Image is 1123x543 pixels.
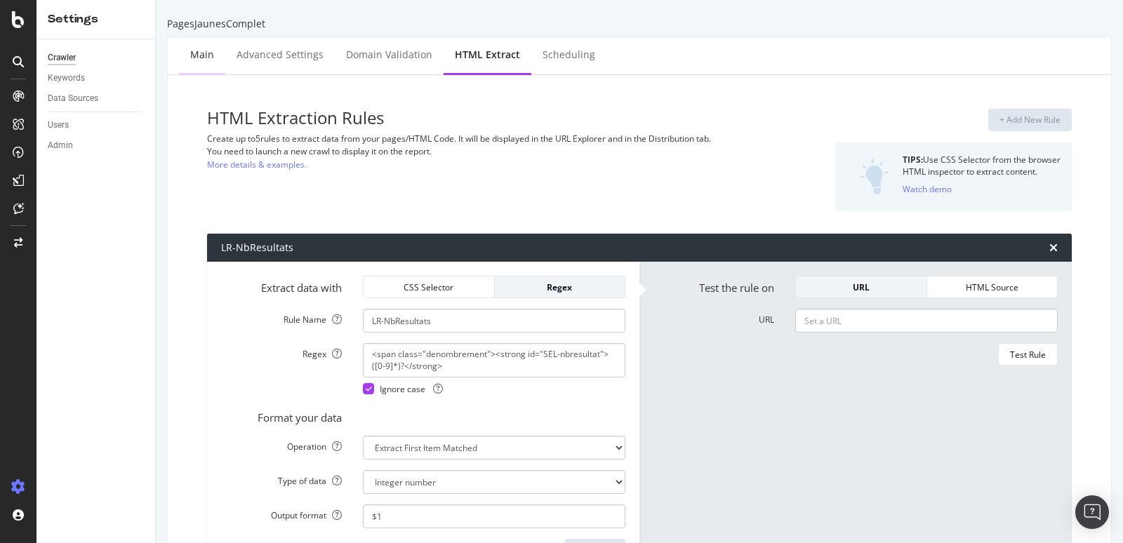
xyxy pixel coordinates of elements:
[190,48,214,62] div: Main
[48,11,144,27] div: Settings
[207,133,776,145] div: Create up to 5 rules to extract data from your pages/HTML Code. It will be displayed in the URL E...
[207,157,307,172] a: More details & examples.
[506,281,614,293] div: Regex
[48,118,145,133] a: Users
[207,109,776,127] h3: HTML Extraction Rules
[903,183,952,195] div: Watch demo
[543,48,595,62] div: Scheduling
[48,51,76,65] div: Crawler
[211,470,352,487] label: Type of data
[363,309,625,333] input: Provide a name
[207,145,776,157] div: You need to launch a new crawl to display it on the report.
[237,48,324,62] div: Advanced Settings
[363,276,495,298] button: CSS Selector
[795,276,927,298] button: URL
[211,504,352,521] label: Output format
[211,436,352,452] label: Operation
[455,48,520,62] div: HTML Extract
[211,405,352,425] label: Format your data
[48,71,145,86] a: Keywords
[211,309,352,326] label: Rule Name
[860,159,889,195] img: DZQOUYU0WpgAAAAASUVORK5CYII=
[643,309,785,326] label: URL
[363,504,625,528] input: $1
[346,48,432,62] div: Domain Validation
[48,118,69,133] div: Users
[807,281,915,293] div: URL
[48,71,85,86] div: Keywords
[48,138,145,153] a: Admin
[363,343,625,377] textarea: <span class="denombrement"><strong id="SEL-nbresultat">([0-9]*)?</strong>
[988,109,1072,131] button: + Add New Rule
[903,154,923,166] strong: TIPS:
[495,276,626,298] button: Regex
[1075,495,1109,529] div: Open Intercom Messenger
[1049,242,1058,253] div: times
[938,281,1046,293] div: HTML Source
[903,177,952,200] button: Watch demo
[998,343,1058,366] button: Test Rule
[375,281,483,293] div: CSS Selector
[167,17,1112,31] div: PagesJaunesComplet
[48,91,145,106] a: Data Sources
[1010,349,1046,361] div: Test Rule
[48,138,73,153] div: Admin
[221,241,293,255] div: LR-NbResultats
[903,154,1061,166] div: Use CSS Selector from the browser
[927,276,1058,298] button: HTML Source
[795,309,1058,333] input: Set a URL
[643,276,785,295] label: Test the rule on
[211,343,352,360] label: Regex
[211,276,352,295] label: Extract data with
[48,91,98,106] div: Data Sources
[903,166,1061,177] div: HTML inspector to extract content.
[380,383,443,395] span: Ignore case
[999,114,1061,126] div: + Add New Rule
[48,51,145,65] a: Crawler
